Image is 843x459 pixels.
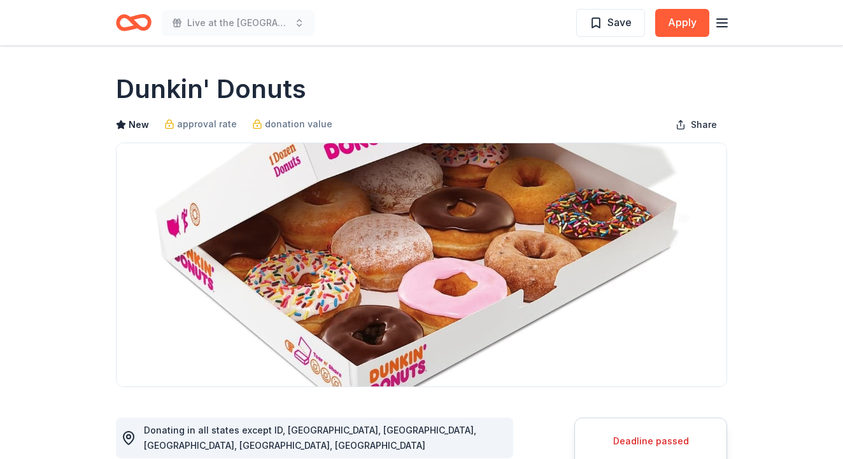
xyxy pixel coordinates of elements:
[144,425,476,451] span: Donating in all states except ID, [GEOGRAPHIC_DATA], [GEOGRAPHIC_DATA], [GEOGRAPHIC_DATA], [GEOGR...
[164,117,237,132] a: approval rate
[691,117,717,132] span: Share
[187,15,289,31] span: Live at the [GEOGRAPHIC_DATA]
[177,117,237,132] span: approval rate
[576,9,645,37] button: Save
[162,10,315,36] button: Live at the [GEOGRAPHIC_DATA]
[607,14,632,31] span: Save
[252,117,332,132] a: donation value
[655,9,709,37] button: Apply
[665,112,727,138] button: Share
[590,434,711,449] div: Deadline passed
[117,143,726,386] img: Image for Dunkin' Donuts
[265,117,332,132] span: donation value
[129,117,149,132] span: New
[116,8,152,38] a: Home
[116,71,306,107] h1: Dunkin' Donuts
